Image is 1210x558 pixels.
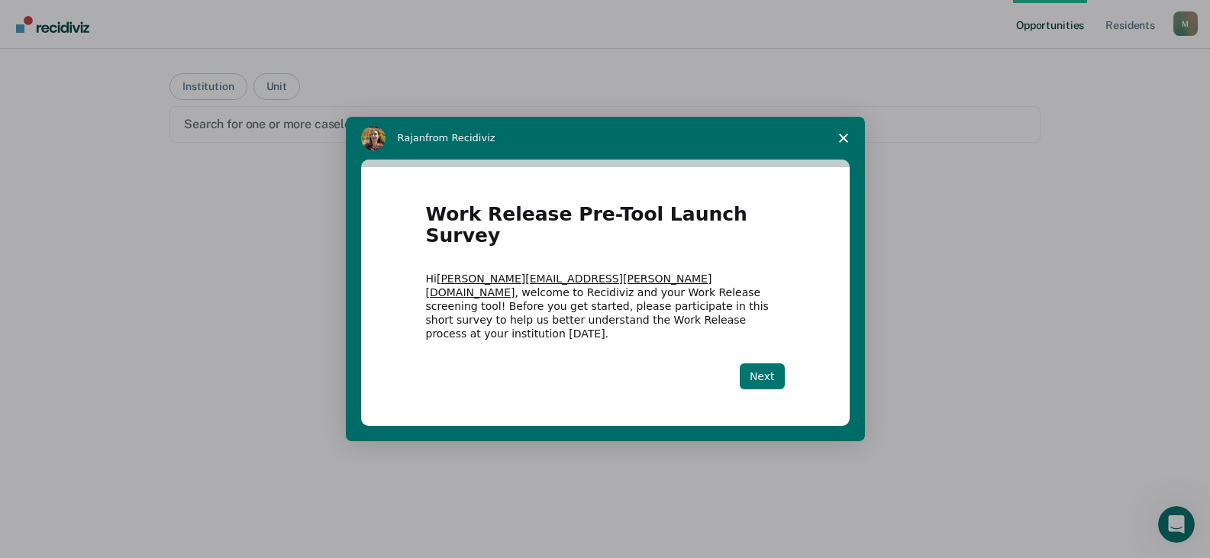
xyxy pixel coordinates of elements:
span: Close survey [822,117,865,160]
h1: Work Release Pre-Tool Launch Survey [426,204,785,256]
img: Profile image for Rajan [361,126,386,150]
button: Next [740,363,785,389]
span: Rajan [398,132,426,144]
a: [PERSON_NAME][EMAIL_ADDRESS][PERSON_NAME][DOMAIN_NAME] [426,273,712,298]
span: from Recidiviz [425,132,495,144]
div: Hi , welcome to Recidiviz and your Work Release screening tool! Before you get started, please pa... [426,272,785,341]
